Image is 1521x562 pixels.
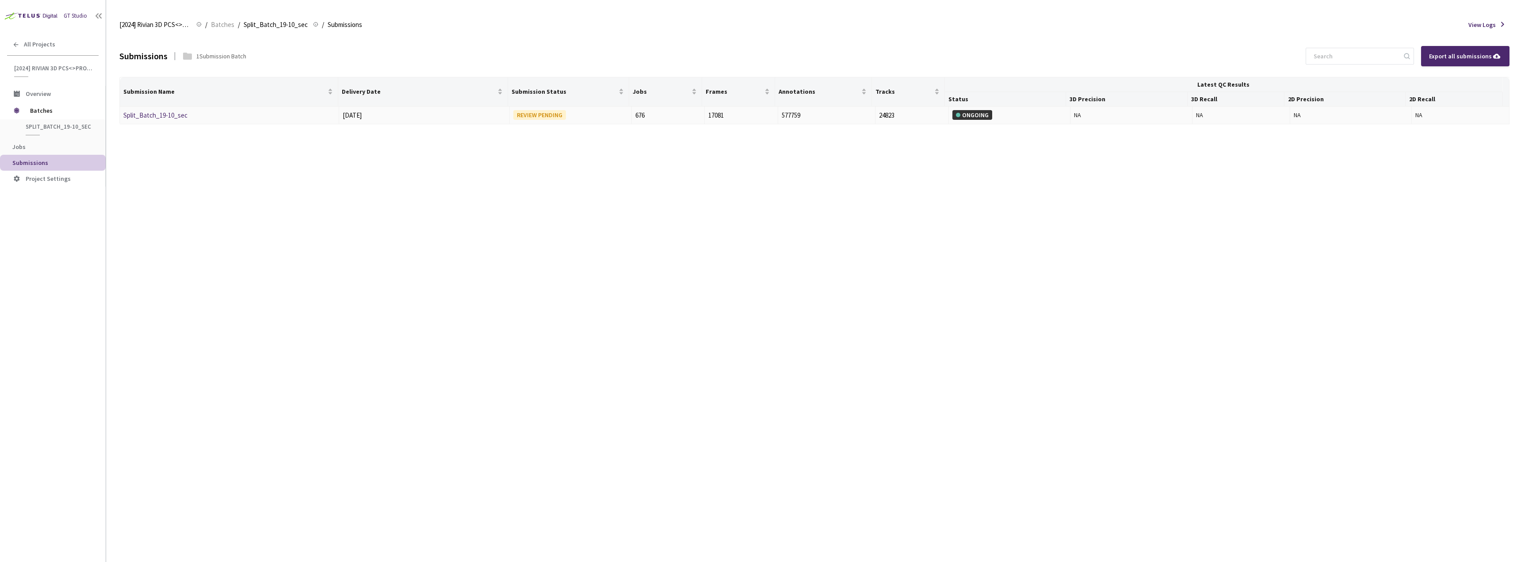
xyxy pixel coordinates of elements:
span: Jobs [633,88,690,95]
th: 3D Recall [1188,92,1285,107]
div: NA [1074,110,1189,120]
span: Delivery Date [342,88,496,95]
div: 1 Submission Batch [196,51,246,61]
div: [DATE] [343,110,506,121]
th: Annotations [775,77,872,107]
span: Split_Batch_19-10_sec [26,123,91,130]
div: NA [1196,110,1286,120]
th: 2D Precision [1284,92,1406,107]
div: Submissions [119,49,168,63]
th: Delivery Date [338,77,508,107]
a: Batches [209,19,236,29]
th: Status [945,92,1066,107]
span: Annotations [779,88,860,95]
span: Batches [211,19,234,30]
span: [2024] Rivian 3D PCS<>Production [14,65,93,72]
th: Latest QC Results [945,77,1503,92]
div: Export all submissions [1429,51,1502,61]
div: 24823 [879,110,944,121]
th: Frames [702,77,775,107]
span: Batches [30,102,91,119]
th: 2D Recall [1406,92,1503,107]
span: Submission Name [123,88,326,95]
span: Split_Batch_19-10_sec [244,19,308,30]
div: 17081 [708,110,774,121]
span: Tracks [875,88,932,95]
div: REVIEW PENDING [513,110,566,120]
span: All Projects [24,41,55,48]
th: Submission Status [508,77,629,107]
th: Jobs [629,77,702,107]
a: Split_Batch_19-10_sec [123,111,187,119]
span: Submissions [12,159,48,167]
span: [2024] Rivian 3D PCS<>Production [119,19,191,30]
span: View Logs [1468,20,1496,30]
input: Search [1308,48,1403,64]
div: 577759 [782,110,872,121]
span: Frames [706,88,763,95]
th: Submission Name [120,77,338,107]
span: Overview [26,90,51,98]
span: Project Settings [26,175,71,183]
div: NA [1294,110,1408,120]
div: ONGOING [952,110,992,120]
li: / [205,19,207,30]
div: 676 [635,110,701,121]
span: Submissions [328,19,362,30]
div: GT Studio [64,11,87,20]
div: NA [1415,110,1506,120]
span: Jobs [12,143,26,151]
li: / [238,19,240,30]
span: Submission Status [512,88,617,95]
li: / [322,19,324,30]
th: Tracks [872,77,945,107]
th: 3D Precision [1066,92,1187,107]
